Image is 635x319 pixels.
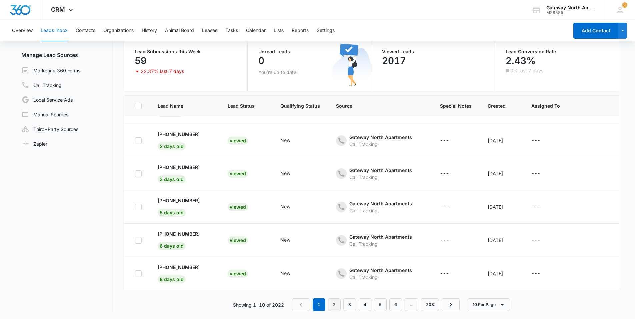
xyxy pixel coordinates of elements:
[280,137,290,144] div: New
[51,6,65,13] span: CRM
[280,170,290,177] div: New
[343,298,356,311] a: Page 3
[488,102,506,109] span: Created
[349,167,412,174] div: Gateway North Apartments
[158,209,186,217] span: 5 days old
[336,102,414,109] span: Source
[349,233,412,240] div: Gateway North Apartments
[41,20,68,41] button: Leads Inbox
[258,69,360,76] p: You’re up to date!
[622,2,627,8] div: notifications count
[573,23,618,39] button: Add Contact
[546,5,595,10] div: account name
[336,134,424,148] div: - - Select to Edit Field
[21,110,68,118] a: Manual Sources
[202,20,217,41] button: Leases
[280,137,302,145] div: - - Select to Edit Field
[158,275,186,283] span: 8 days old
[328,298,341,311] a: Page 2
[440,270,461,278] div: - - Select to Edit Field
[280,270,290,277] div: New
[336,167,424,181] div: - - Select to Edit Field
[280,236,290,243] div: New
[228,203,248,211] div: Viewed
[141,69,184,74] p: 22.37% last 7 days
[349,200,412,207] div: Gateway North Apartments
[228,170,248,178] div: Viewed
[280,203,290,210] div: New
[349,267,412,274] div: Gateway North Apartments
[349,274,412,281] div: Call Tracking
[158,230,212,250] div: - - Select to Edit Field
[440,137,449,145] div: ---
[382,55,406,66] p: 2017
[531,236,540,244] div: ---
[510,68,543,73] p: 0% last 7 days
[313,298,325,311] em: 1
[622,2,627,8] span: 51
[21,140,47,147] a: Zapier
[158,131,200,138] p: [PHONE_NUMBER]
[142,20,157,41] button: History
[440,102,472,109] span: Special Notes
[158,164,212,183] div: - - Select to Edit Field
[158,164,200,171] p: [PHONE_NUMBER]
[349,240,412,247] div: Call Tracking
[225,20,238,41] button: Tasks
[76,20,95,41] button: Contacts
[440,270,449,278] div: ---
[158,230,200,237] p: [PHONE_NUMBER]
[158,164,200,182] a: [PHONE_NUMBER]3 days old
[280,170,302,178] div: - - Select to Edit Field
[280,236,302,244] div: - - Select to Edit Field
[440,170,449,178] div: ---
[135,49,237,54] p: Lead Submissions this Week
[274,20,284,41] button: Lists
[21,96,73,104] a: Local Service Ads
[349,134,412,141] div: Gateway North Apartments
[228,271,248,276] a: Viewed
[359,298,371,311] a: Page 4
[336,200,424,214] div: - - Select to Edit Field
[158,175,186,183] span: 3 days old
[21,66,80,74] a: Marketing 360 Forms
[349,141,412,148] div: Call Tracking
[228,204,248,210] a: Viewed
[135,55,147,66] p: 59
[292,298,460,311] nav: Pagination
[246,20,266,41] button: Calendar
[546,10,595,15] div: account id
[228,270,248,278] div: Viewed
[280,270,302,278] div: - - Select to Edit Field
[531,270,552,278] div: - - Select to Edit Field
[158,264,200,282] a: [PHONE_NUMBER]8 days old
[531,102,560,109] span: Assigned To
[440,203,449,211] div: ---
[258,49,360,54] p: Unread Leads
[228,236,248,244] div: Viewed
[531,270,540,278] div: ---
[421,298,439,311] a: Page 203
[488,137,515,144] div: [DATE]
[165,20,194,41] button: Animal Board
[158,131,200,149] a: [PHONE_NUMBER]2 days old
[442,298,460,311] a: Next Page
[21,125,78,133] a: Third-Party Sources
[158,131,212,150] div: - - Select to Edit Field
[488,203,515,210] div: [DATE]
[228,137,248,145] div: Viewed
[280,102,320,109] span: Qualifying Status
[233,301,284,308] p: Showing 1-10 of 2022
[158,142,186,150] span: 2 days old
[16,51,113,59] h3: Manage Lead Sources
[228,237,248,243] a: Viewed
[103,20,134,41] button: Organizations
[531,137,552,145] div: - - Select to Edit Field
[258,55,264,66] p: 0
[382,49,484,54] p: Viewed Leads
[531,170,540,178] div: ---
[506,49,608,54] p: Lead Conversion Rate
[440,236,449,244] div: ---
[531,203,540,211] div: ---
[158,230,200,249] a: [PHONE_NUMBER]6 days old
